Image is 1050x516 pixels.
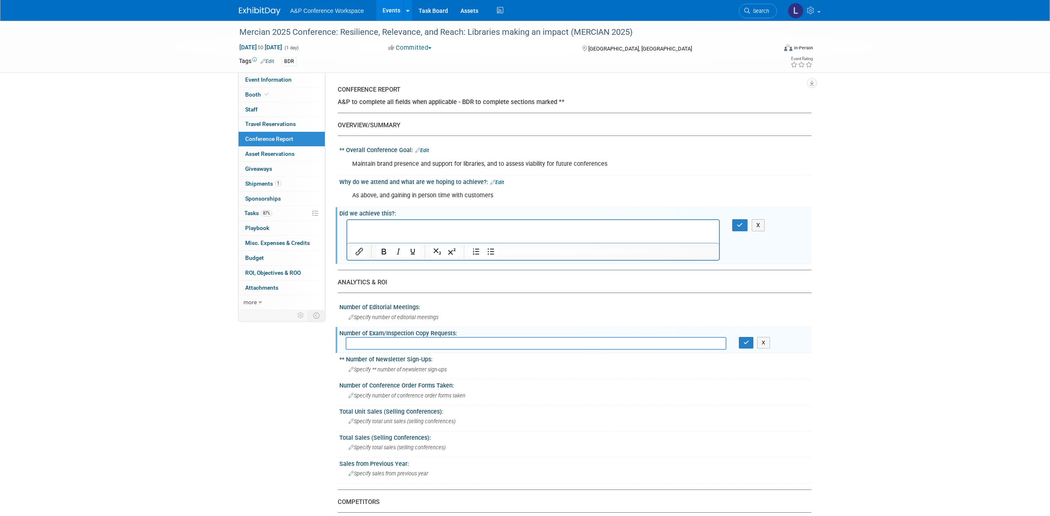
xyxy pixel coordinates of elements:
span: Conference Report [245,136,293,142]
a: Misc. Expenses & Credits [239,236,325,250]
div: BDR [282,57,297,66]
button: Numbered list [469,246,483,257]
a: Tasks87% [239,206,325,220]
button: Insert/edit link [352,246,366,257]
span: Giveaways [245,165,272,172]
span: Specify total sales (selling conferences) [348,444,446,451]
div: Number of Conference Order Forms Taken: [339,379,811,390]
div: Number of Exam/Inspection Copy Requests: [339,327,811,337]
td: Toggle Event Tabs [308,310,325,321]
a: Event Information [239,73,325,87]
span: Sponsorships [245,195,281,202]
a: Playbook [239,221,325,235]
div: Event Rating [790,57,813,61]
span: Specify total unit sales (selling conferences) [348,418,456,424]
span: Specify ** number of newsletter sign-ups [348,366,447,373]
span: Shipments [245,180,281,187]
a: Booth [239,87,325,102]
div: A&P to complete all fields when applicable - BDR to complete sections marked ** [338,98,805,107]
span: to [257,44,265,51]
a: Asset Reservations [239,147,325,161]
a: Search [739,4,777,18]
div: ** Overall Conference Goal: [339,144,811,155]
div: Did we achieve this?: [339,207,811,218]
a: Budget [239,251,325,265]
div: In-Person [794,45,813,51]
button: X [757,337,770,349]
span: Booth [245,91,270,98]
button: X [752,219,765,231]
img: Lewis Conlin [788,3,804,19]
div: Mercian 2025 Conference: Resilience, Relevance, and Reach: Libraries making an impact (MERCIAN 2025) [236,25,765,40]
span: Specify number of conference order forms taken [348,392,465,399]
div: Total Unit Sales (Selling Conferences): [339,405,811,416]
span: 1 [275,180,281,187]
a: Conference Report [239,132,325,146]
a: Shipments1 [239,177,325,191]
button: Underline [406,246,420,257]
span: Search [750,8,769,14]
span: Misc. Expenses & Credits [245,240,310,246]
span: Specify sales from previous year [348,470,428,477]
span: 87% [261,210,272,216]
div: Sales from Previous Year: [339,458,811,468]
span: Attachments [245,284,278,291]
div: Event Format [728,43,814,56]
div: As above, and gaining in person time with customers [346,187,720,204]
a: Travel Reservations [239,117,325,131]
span: Tasks [244,210,272,216]
div: Why do we attend and what are we hoping to achieve?: [339,176,811,187]
a: more [239,295,325,310]
div: Number of Editorial Meetings: [339,301,811,311]
span: A&P Conference Workspace [290,7,364,14]
span: Event Information [245,76,292,83]
a: Giveaways [239,162,325,176]
td: Tags [239,57,274,66]
a: Attachments [239,281,325,295]
button: Bold [377,246,391,257]
img: ExhibitDay [239,7,280,15]
span: Playbook [245,225,269,231]
button: Subscript [430,246,444,257]
span: Budget [245,254,264,261]
td: Personalize Event Tab Strip [294,310,308,321]
span: ROI, Objectives & ROO [245,269,301,276]
a: Edit [490,179,504,185]
a: Edit [261,58,274,64]
div: Total Sales (Selling Conferences): [339,431,811,442]
span: Staff [245,106,258,113]
div: CONFERENCE REPORT [338,85,805,94]
img: Format-Inperson.png [784,44,792,51]
button: Superscript [445,246,459,257]
span: more [244,299,257,305]
div: ** Number of Newsletter Sign-Ups: [339,353,811,363]
span: [GEOGRAPHIC_DATA], [GEOGRAPHIC_DATA] [588,46,692,52]
span: Travel Reservations [245,121,296,127]
iframe: Rich Text Area [347,220,719,243]
span: (1 day) [284,45,299,51]
div: COMPETITORS [338,498,805,506]
span: Asset Reservations [245,150,295,157]
span: Specify number of editorial meetings [348,314,439,320]
a: Sponsorships [239,191,325,206]
a: ROI, Objectives & ROO [239,266,325,280]
a: Staff [239,102,325,117]
button: Committed [385,44,435,52]
i: Booth reservation complete [265,92,269,97]
div: Maintain brand presence and support for libraries, and to assess viability for future conferences [346,156,720,172]
div: ANALYTICS & ROI [338,278,805,287]
button: Bullet list [484,246,498,257]
button: Italic [391,246,405,257]
a: Edit [415,148,429,153]
div: OVERVIEW/SUMMARY [338,121,805,130]
span: [DATE] [DATE] [239,44,283,51]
